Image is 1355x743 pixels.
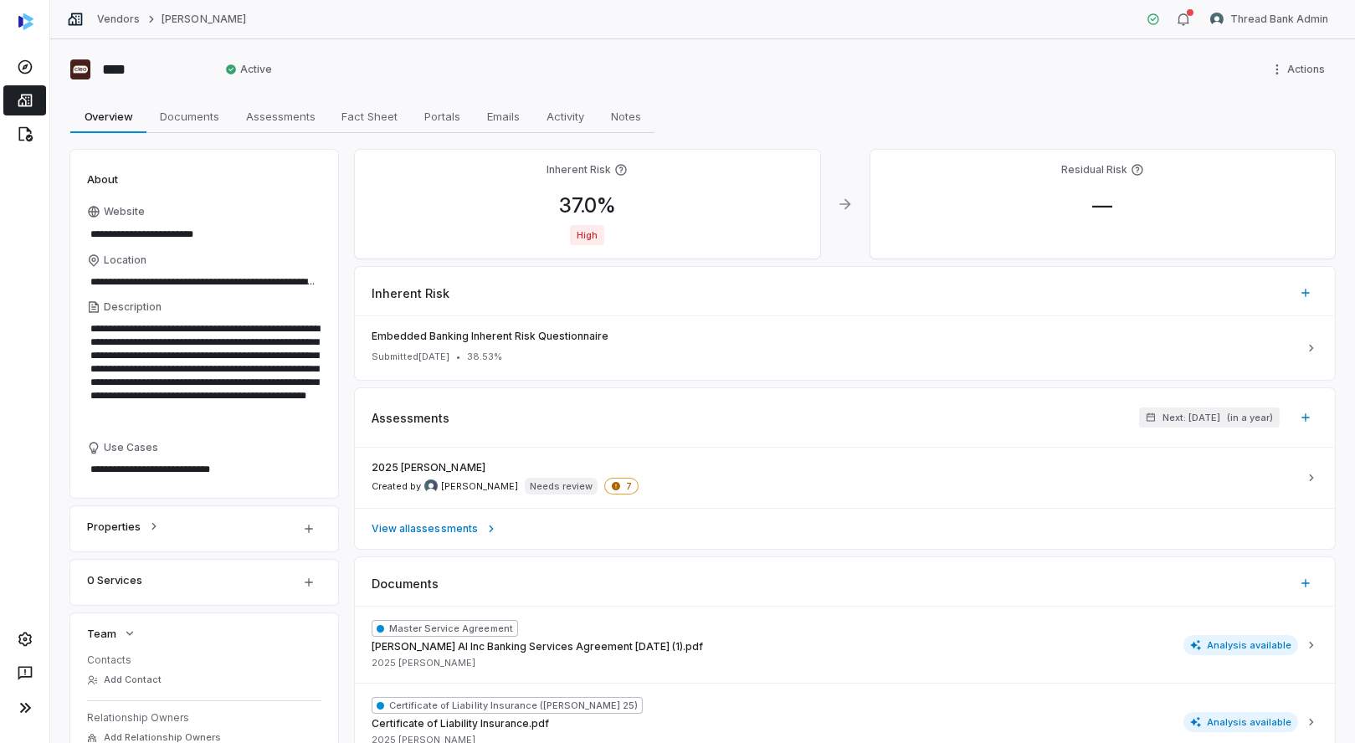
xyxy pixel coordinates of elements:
span: Use Cases [104,441,158,454]
span: Emails [480,105,526,127]
span: High [570,225,604,245]
span: Fact Sheet [336,105,405,127]
span: 7 [604,478,639,494]
span: Analysis available [1183,635,1299,655]
span: Master Service Agreement [372,620,518,637]
button: More actions [1265,57,1335,82]
textarea: Description [87,317,321,434]
span: 2025 [PERSON_NAME] [372,657,475,669]
h4: Residual Risk [1061,163,1127,177]
span: Assessments [372,409,449,427]
span: Description [104,300,162,314]
span: Submitted [DATE] [372,351,449,363]
button: Next: [DATE](in a year) [1139,407,1280,428]
img: Elizabeth Blosh-Myers avatar [424,479,438,493]
input: Location [87,270,321,294]
span: Website [104,205,145,218]
h4: Inherent Risk [547,163,611,177]
span: Portals [418,105,467,127]
span: 2025 [PERSON_NAME] [372,461,485,474]
span: Activity [540,105,591,127]
span: Overview [78,105,140,127]
span: ( in a year ) [1227,412,1273,424]
a: Embedded Banking Inherent Risk QuestionnaireSubmitted[DATE]•38.53% [355,316,1335,380]
dt: Relationship Owners [87,711,321,725]
button: Properties [82,511,166,541]
button: 38.53% [462,341,507,371]
span: Team [87,626,116,641]
a: View allassessments [355,508,1335,549]
span: Assessments [239,105,322,127]
span: 37.0 % [546,193,629,218]
dt: Contacts [87,653,321,667]
span: Thread Bank Admin [1230,13,1328,26]
span: About [87,172,118,187]
a: Vendors [97,13,140,26]
span: 38.53 % [467,351,502,363]
span: [PERSON_NAME] AI Inc Banking Services Agreement [DATE] (1).pdf [372,640,703,653]
textarea: Use Cases [87,458,321,481]
button: Team [82,618,141,648]
a: [PERSON_NAME] [162,13,246,26]
span: View all assessments [372,522,478,535]
span: Created by [372,479,518,493]
p: Needs review [530,479,593,493]
span: Next: [DATE] [1163,412,1220,424]
button: Master Service Agreement[PERSON_NAME] AI Inc Banking Services Agreement [DATE] (1).pdf2025 [PERSO... [355,607,1335,683]
span: [PERSON_NAME] [441,480,518,493]
span: Inherent Risk [372,284,449,302]
span: Properties [87,519,141,534]
button: Thread Bank Admin avatarThread Bank Admin [1200,7,1338,32]
span: Documents [153,105,226,127]
span: Analysis available [1183,712,1299,732]
span: Certificate of Liability Insurance.pdf [372,717,549,730]
button: Add Contact [82,665,167,695]
span: Active [225,63,272,76]
input: Website [87,223,293,246]
span: Location [104,254,146,267]
span: — [1079,193,1126,218]
img: svg%3e [18,13,33,30]
span: Notes [604,105,648,127]
img: Thread Bank Admin avatar [1210,13,1224,26]
span: • [456,351,460,363]
span: Documents [372,575,439,592]
a: 2025 [PERSON_NAME]Created by Elizabeth Blosh-Myers avatar[PERSON_NAME]Needs review7 [355,448,1335,508]
span: Certificate of Liability Insurance ([PERSON_NAME] 25) [372,697,643,714]
span: Embedded Banking Inherent Risk Questionnaire [372,330,1298,343]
